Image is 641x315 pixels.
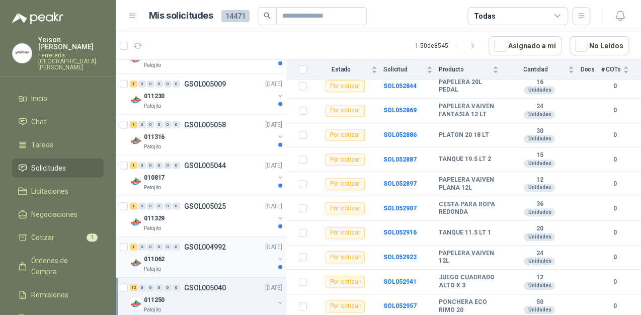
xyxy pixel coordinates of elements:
[130,241,284,273] a: 1 0 0 0 0 0 GSOL004992[DATE] Company Logo011062Patojito
[326,227,365,239] div: Por cotizar
[173,81,180,88] div: 0
[265,161,282,171] p: [DATE]
[147,121,154,128] div: 0
[439,155,491,164] b: TANQUE 19.5 LT 2
[326,153,365,166] div: Por cotizar
[13,44,32,63] img: Company Logo
[164,162,172,169] div: 0
[138,284,146,291] div: 0
[144,92,165,101] p: 011230
[144,143,161,151] p: Patojito
[524,111,555,119] div: Unidades
[144,214,165,223] p: 011329
[383,107,417,114] b: SOL052869
[601,106,629,115] b: 0
[524,184,555,192] div: Unidades
[149,9,213,23] h1: Mis solicitudes
[326,80,365,92] div: Por cotizar
[164,244,172,251] div: 0
[155,244,163,251] div: 0
[383,229,417,236] a: SOL052916
[144,295,165,305] p: 011250
[505,225,574,233] b: 20
[138,121,146,128] div: 0
[12,285,104,304] a: Remisiones
[144,265,161,273] p: Patojito
[383,302,417,309] b: SOL052957
[505,274,574,282] b: 12
[524,208,555,216] div: Unidades
[601,82,629,91] b: 0
[130,135,142,147] img: Company Logo
[87,233,98,242] span: 1
[265,80,282,89] p: [DATE]
[601,130,629,140] b: 0
[184,162,226,169] p: GSOL005044
[326,202,365,214] div: Por cotizar
[31,232,54,243] span: Cotizar
[130,284,137,291] div: 12
[313,66,369,73] span: Estado
[383,156,417,163] a: SOL052887
[12,112,104,131] a: Chat
[415,38,480,54] div: 1 - 50 de 8545
[130,200,284,232] a: 1 0 0 0 0 0 GSOL005025[DATE] Company Logo011329Patojito
[12,205,104,224] a: Negociaciones
[147,162,154,169] div: 0
[601,155,629,165] b: 0
[138,244,146,251] div: 0
[326,276,365,288] div: Por cotizar
[130,78,284,110] a: 1 0 0 0 0 0 GSOL005009[DATE] Company Logo011230Patojito
[524,306,555,314] div: Unidades
[155,121,163,128] div: 0
[439,103,499,118] b: PAPELERA VAIVEN FANTASIA 12 LT
[383,254,417,261] b: SOL052923
[383,180,417,187] b: SOL052897
[601,66,621,73] span: # COTs
[173,162,180,169] div: 0
[147,81,154,88] div: 0
[12,89,104,108] a: Inicio
[383,60,439,80] th: Solicitud
[12,182,104,201] a: Licitaciones
[601,60,641,80] th: # COTs
[524,282,555,290] div: Unidades
[12,135,104,154] a: Tareas
[31,163,66,174] span: Solicitudes
[383,278,417,285] a: SOL052941
[265,202,282,211] p: [DATE]
[601,179,629,189] b: 0
[130,176,142,188] img: Company Logo
[524,160,555,168] div: Unidades
[144,132,165,142] p: 011316
[130,94,142,106] img: Company Logo
[12,12,63,24] img: Logo peakr
[173,121,180,128] div: 0
[524,135,555,143] div: Unidades
[383,205,417,212] b: SOL052907
[130,119,284,151] a: 1 0 0 0 0 0 GSOL005058[DATE] Company Logo011316Patojito
[130,160,284,192] a: 1 0 0 0 0 0 GSOL005044[DATE] Company Logo010817Patojito
[138,81,146,88] div: 0
[439,60,505,80] th: Producto
[38,52,104,70] p: Ferretería [GEOGRAPHIC_DATA][PERSON_NAME]
[130,282,284,314] a: 12 0 0 0 0 0 GSOL005040[DATE] Company Logo011250Patojito
[155,284,163,291] div: 0
[144,306,161,314] p: Patojito
[326,178,365,190] div: Por cotizar
[439,229,491,237] b: TANQUE 11.5 LT 1
[383,83,417,90] b: SOL052844
[130,257,142,269] img: Company Logo
[264,12,271,19] span: search
[439,131,489,139] b: PLATON 20 18 LT
[173,244,180,251] div: 0
[439,66,491,73] span: Producto
[173,284,180,291] div: 0
[184,121,226,128] p: GSOL005058
[474,11,495,22] div: Todas
[601,277,629,287] b: 0
[31,289,68,300] span: Remisiones
[12,228,104,247] a: Cotizar1
[144,61,161,69] p: Patojito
